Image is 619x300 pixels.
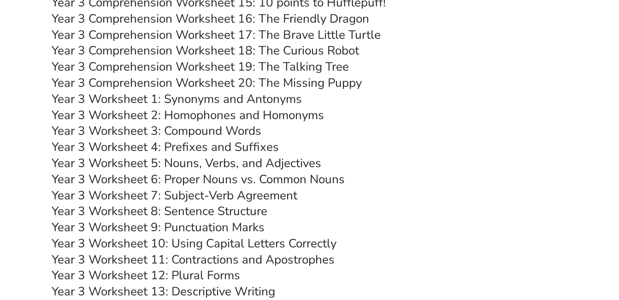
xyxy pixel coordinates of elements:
[52,219,265,235] a: Year 3 Worksheet 9: Punctuation Marks
[52,59,349,75] a: Year 3 Comprehension Worksheet 19: The Talking Tree
[52,235,336,252] a: Year 3 Worksheet 10: Using Capital Letters Correctly
[52,155,321,171] a: Year 3 Worksheet 5: Nouns, Verbs, and Adjectives
[52,123,261,139] a: Year 3 Worksheet 3: Compound Words
[52,107,324,123] a: Year 3 Worksheet 2: Homophones and Homonyms
[52,283,275,300] a: Year 3 Worksheet 13: Descriptive Writing
[52,252,335,268] a: Year 3 Worksheet 11: Contractions and Apostrophes
[52,203,267,219] a: Year 3 Worksheet 8: Sentence Structure
[52,91,302,107] a: Year 3 Worksheet 1: Synonyms and Antonyms
[52,267,240,283] a: Year 3 Worksheet 12: Plural Forms
[52,187,297,204] a: Year 3 Worksheet 7: Subject-Verb Agreement
[52,11,369,27] a: Year 3 Comprehension Worksheet 16: The Friendly Dragon
[466,196,619,300] iframe: Chat Widget
[52,27,381,43] a: Year 3 Comprehension Worksheet 17: The Brave Little Turtle
[52,171,345,187] a: Year 3 Worksheet 6: Proper Nouns vs. Common Nouns
[52,42,359,59] a: Year 3 Comprehension Worksheet 18: The Curious Robot
[52,75,362,91] a: Year 3 Comprehension Worksheet 20: The Missing Puppy
[52,139,279,155] a: Year 3 Worksheet 4: Prefixes and Suffixes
